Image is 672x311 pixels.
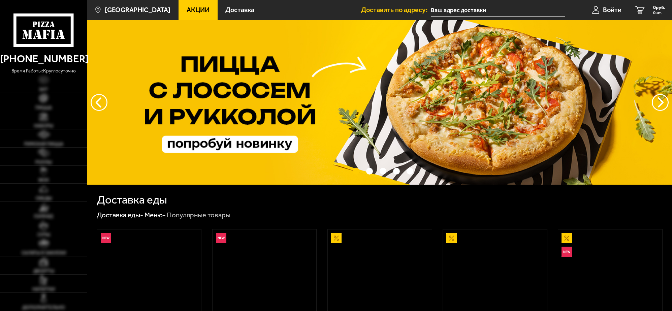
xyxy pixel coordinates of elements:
span: WOK [38,178,49,183]
input: Ваш адрес доставки [431,4,565,17]
button: точки переключения [353,168,359,175]
span: Горячее [34,214,54,219]
span: Напитки [32,287,55,292]
img: Акционный [446,233,457,243]
img: Акционный [331,233,342,243]
a: Доставка еды- [97,211,143,219]
span: [GEOGRAPHIC_DATA] [105,7,170,13]
button: точки переключения [366,168,373,175]
img: Новинка [101,233,111,243]
span: Римская пицца [24,142,63,147]
span: 0 руб. [653,5,665,10]
span: Дополнительно [22,305,65,310]
button: точки переключения [407,168,413,175]
button: точки переключения [393,168,400,175]
img: Новинка [216,233,226,243]
span: Доставка [225,7,254,13]
span: Десерты [33,269,54,274]
span: 0 шт. [653,11,665,15]
span: Обеды [36,196,52,201]
img: Новинка [562,247,572,257]
button: следующий [91,94,107,111]
img: Акционный [562,233,572,243]
span: Войти [603,7,621,13]
span: Акции [187,7,210,13]
span: Доставить по адресу: [361,7,431,13]
span: Пицца [35,105,52,110]
a: Меню- [145,211,166,219]
h1: Доставка еды [97,194,167,205]
span: Хит [39,87,48,92]
span: Супы [37,232,50,237]
span: Роллы [35,160,52,165]
div: Популярные товары [167,211,230,220]
span: Наборы [34,124,53,128]
button: точки переключения [380,168,386,175]
span: Салаты и закуски [22,251,66,255]
button: предыдущий [652,94,669,111]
